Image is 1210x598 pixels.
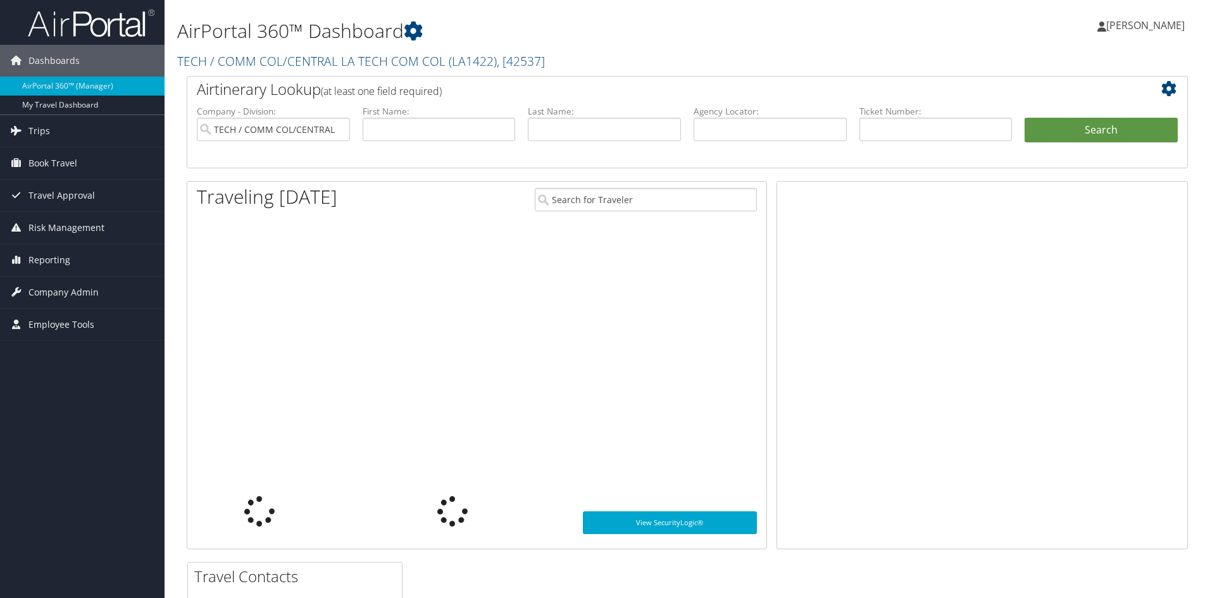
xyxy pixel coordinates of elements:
[177,53,545,70] a: TECH / COMM COL/CENTRAL LA TECH COM COL
[321,84,442,98] span: (at least one field required)
[583,511,757,534] a: View SecurityLogic®
[449,53,497,70] span: ( LA1422 )
[28,244,70,276] span: Reporting
[197,184,337,210] h1: Traveling [DATE]
[28,115,50,147] span: Trips
[497,53,545,70] span: , [ 42537 ]
[28,180,95,211] span: Travel Approval
[363,105,516,118] label: First Name:
[194,566,402,587] h2: Travel Contacts
[197,105,350,118] label: Company - Division:
[859,105,1013,118] label: Ticket Number:
[28,212,104,244] span: Risk Management
[1106,18,1185,32] span: [PERSON_NAME]
[694,105,847,118] label: Agency Locator:
[28,309,94,340] span: Employee Tools
[528,105,681,118] label: Last Name:
[177,18,858,44] h1: AirPortal 360™ Dashboard
[28,277,99,308] span: Company Admin
[28,8,154,38] img: airportal-logo.png
[1025,118,1178,143] button: Search
[28,45,80,77] span: Dashboards
[1097,6,1197,44] a: [PERSON_NAME]
[535,188,757,211] input: Search for Traveler
[197,78,1094,100] h2: Airtinerary Lookup
[28,147,77,179] span: Book Travel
